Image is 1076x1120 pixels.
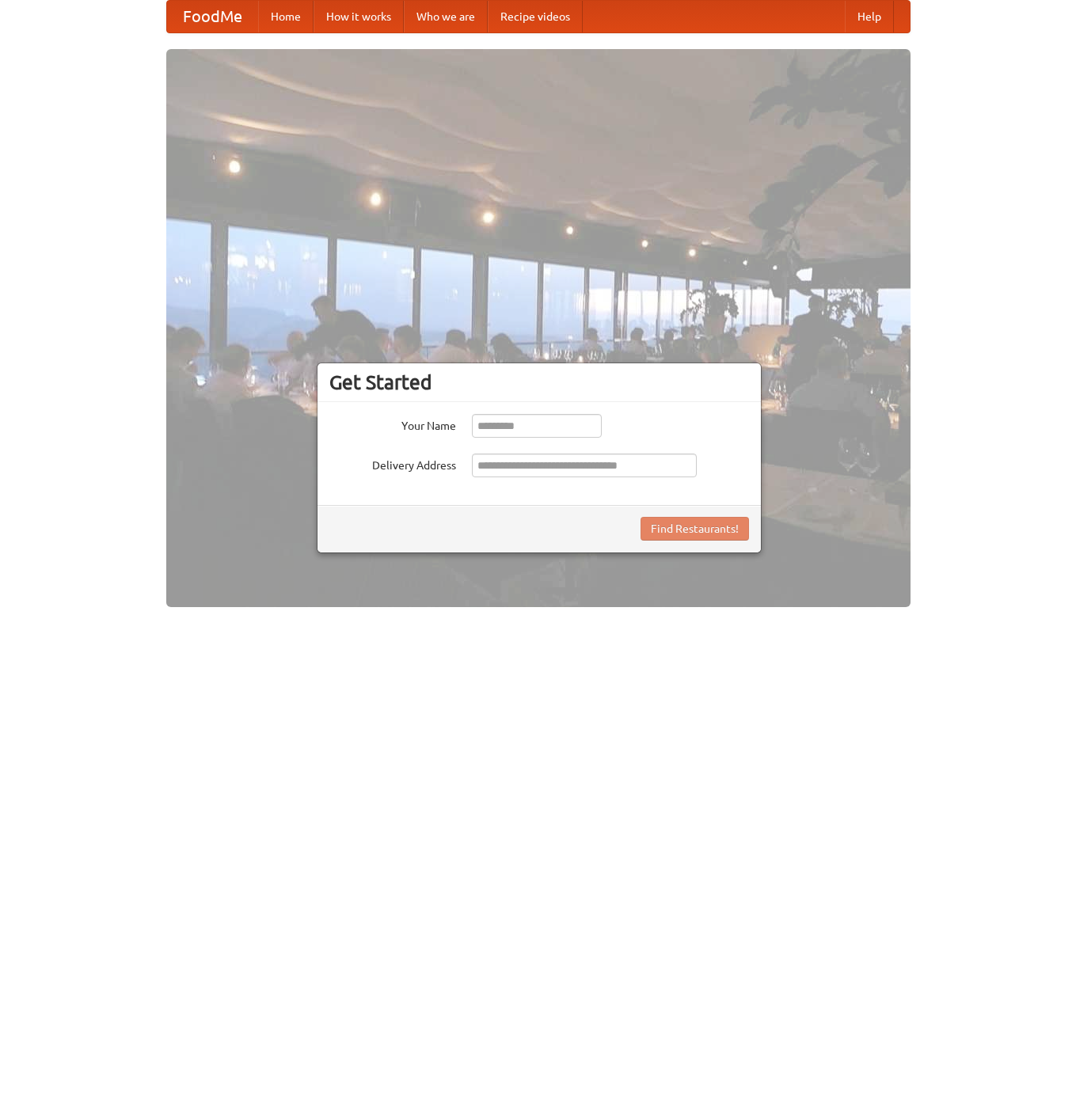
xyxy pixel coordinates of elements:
[167,1,258,32] a: FoodMe
[404,1,488,32] a: Who we are
[329,454,456,473] label: Delivery Address
[845,1,894,32] a: Help
[314,1,404,32] a: How it works
[488,1,583,32] a: Recipe videos
[258,1,314,32] a: Home
[641,517,749,541] button: Find Restaurants!
[329,370,749,394] h3: Get Started
[329,414,456,434] label: Your Name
